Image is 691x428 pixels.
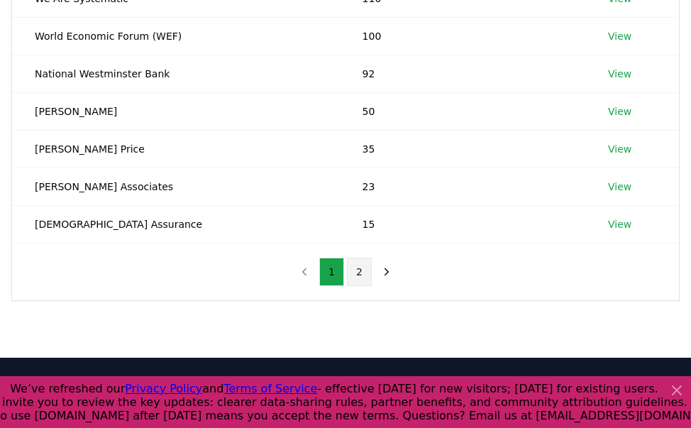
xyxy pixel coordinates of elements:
a: View [608,104,631,119]
td: [PERSON_NAME] [12,92,340,130]
button: 1 [319,258,344,286]
td: 15 [340,205,585,243]
td: 50 [340,92,585,130]
a: View [608,67,631,81]
td: World Economic Forum (WEF) [12,17,340,55]
a: View [608,142,631,156]
td: [PERSON_NAME] Price [12,130,340,168]
td: 23 [340,168,585,205]
button: next page [375,258,399,286]
a: View [608,29,631,43]
a: View [608,180,631,194]
td: 92 [340,55,585,92]
td: [DEMOGRAPHIC_DATA] Assurance [12,205,340,243]
td: National Westminster Bank [12,55,340,92]
td: [PERSON_NAME] Associates [12,168,340,205]
a: View [608,217,631,231]
td: 100 [340,17,585,55]
button: 2 [347,258,372,286]
td: 35 [340,130,585,168]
